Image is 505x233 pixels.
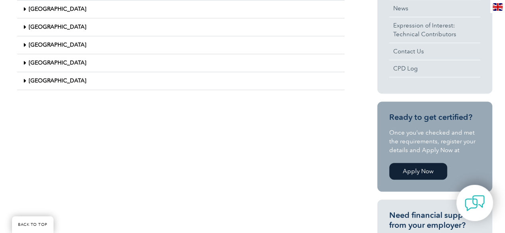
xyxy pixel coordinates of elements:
[17,36,345,54] div: [GEOGRAPHIC_DATA]
[17,54,345,72] div: [GEOGRAPHIC_DATA]
[389,17,480,43] a: Expression of Interest:Technical Contributors
[389,112,480,122] h3: Ready to get certified?
[389,128,480,155] p: Once you’ve checked and met the requirements, register your details and Apply Now at
[29,6,86,12] a: [GEOGRAPHIC_DATA]
[465,193,485,213] img: contact-chat.png
[389,43,480,60] a: Contact Us
[493,3,503,11] img: en
[389,210,480,230] h3: Need financial support from your employer?
[12,216,53,233] a: BACK TO TOP
[17,72,345,90] div: [GEOGRAPHIC_DATA]
[29,41,86,48] a: [GEOGRAPHIC_DATA]
[29,77,86,84] a: [GEOGRAPHIC_DATA]
[389,163,447,180] a: Apply Now
[17,18,345,36] div: [GEOGRAPHIC_DATA]
[29,59,86,66] a: [GEOGRAPHIC_DATA]
[389,60,480,77] a: CPD Log
[17,0,345,18] div: [GEOGRAPHIC_DATA]
[29,23,86,30] a: [GEOGRAPHIC_DATA]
